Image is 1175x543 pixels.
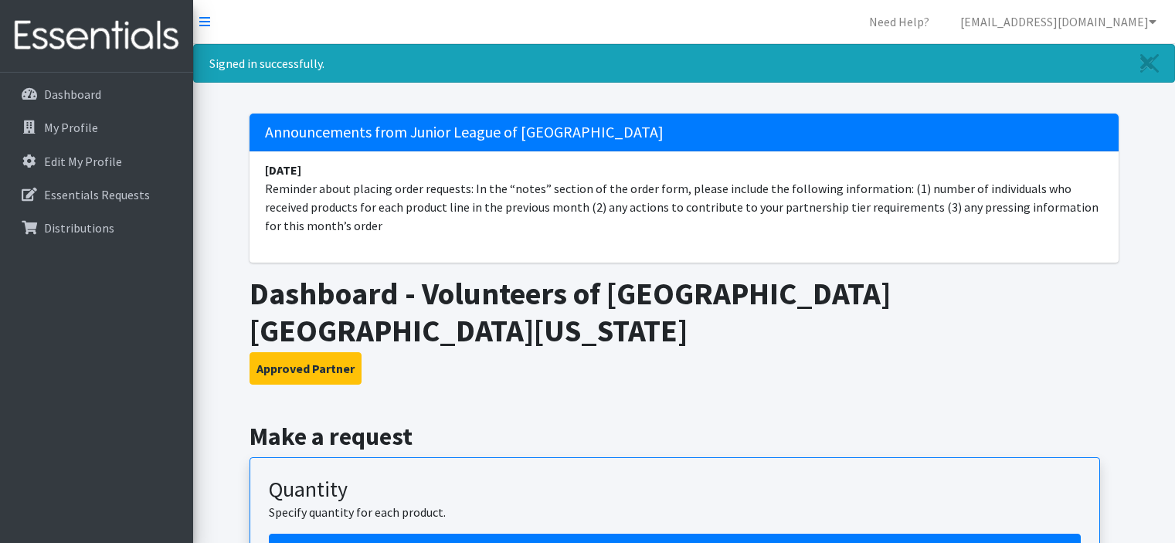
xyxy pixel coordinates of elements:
[857,6,942,37] a: Need Help?
[6,10,187,62] img: HumanEssentials
[948,6,1169,37] a: [EMAIL_ADDRESS][DOMAIN_NAME]
[44,87,101,102] p: Dashboard
[44,120,98,135] p: My Profile
[250,114,1119,151] h5: Announcements from Junior League of [GEOGRAPHIC_DATA]
[250,422,1119,451] h2: Make a request
[44,220,114,236] p: Distributions
[6,146,187,177] a: Edit My Profile
[6,212,187,243] a: Distributions
[1125,45,1174,82] a: Close
[250,275,1119,349] h1: Dashboard - Volunteers of [GEOGRAPHIC_DATA] [GEOGRAPHIC_DATA][US_STATE]
[44,154,122,169] p: Edit My Profile
[269,477,1081,503] h3: Quantity
[269,503,1081,521] p: Specify quantity for each product.
[250,352,362,385] button: Approved Partner
[6,179,187,210] a: Essentials Requests
[6,112,187,143] a: My Profile
[193,44,1175,83] div: Signed in successfully.
[265,162,301,178] strong: [DATE]
[250,151,1119,244] li: Reminder about placing order requests: In the “notes” section of the order form, please include t...
[44,187,150,202] p: Essentials Requests
[6,79,187,110] a: Dashboard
